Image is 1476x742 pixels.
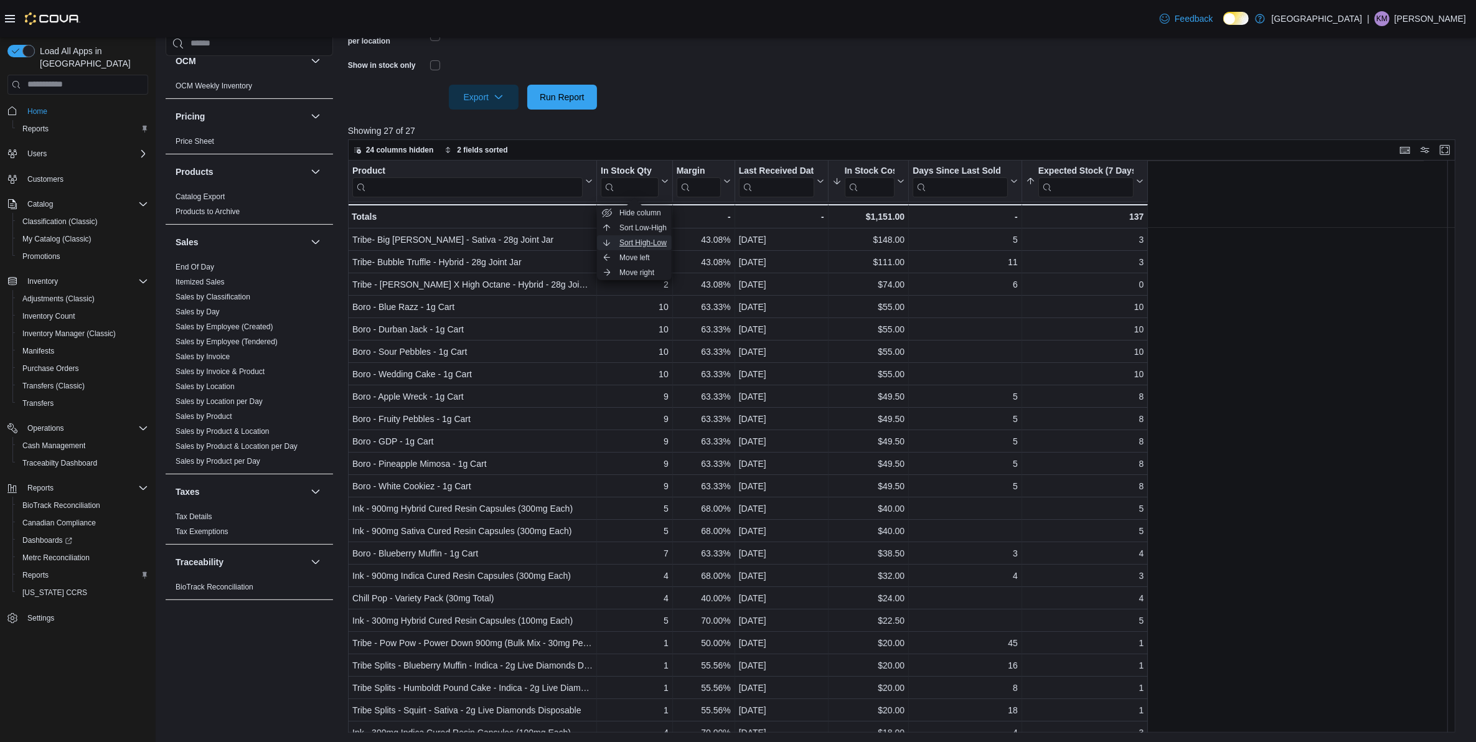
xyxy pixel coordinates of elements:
[176,426,270,436] span: Sales by Product & Location
[2,102,153,120] button: Home
[738,165,814,177] div: Last Received Date
[913,165,1018,197] button: Days Since Last Sold
[601,165,669,197] button: In Stock Qty
[12,308,153,325] button: Inventory Count
[176,308,220,316] a: Sales by Day
[844,165,894,197] div: In Stock Cost
[1026,411,1144,426] div: 8
[1367,11,1370,26] p: |
[12,584,153,601] button: [US_STATE] CCRS
[176,236,199,248] h3: Sales
[22,381,85,391] span: Transfers (Classic)
[35,45,148,70] span: Load All Apps in [GEOGRAPHIC_DATA]
[308,109,323,124] button: Pricing
[12,342,153,360] button: Manifests
[176,322,273,332] span: Sales by Employee (Created)
[176,277,225,287] span: Itemized Sales
[17,214,103,229] a: Classification (Classic)
[832,232,904,247] div: $148.00
[676,165,730,197] button: Margin
[738,389,824,404] div: [DATE]
[166,78,333,98] div: OCM
[913,232,1018,247] div: 5
[176,352,230,361] a: Sales by Invoice
[17,456,102,471] a: Traceabilty Dashboard
[22,197,58,212] button: Catalog
[676,209,730,224] div: -
[601,165,659,197] div: In Stock Qty
[176,110,306,123] button: Pricing
[176,292,250,302] span: Sales by Classification
[913,434,1018,449] div: 5
[17,378,148,393] span: Transfers (Classic)
[676,255,730,270] div: 43.08%
[12,532,153,549] a: Dashboards
[12,395,153,412] button: Transfers
[17,309,148,324] span: Inventory Count
[597,220,672,235] button: Sort Low-High
[832,299,904,314] div: $55.00
[676,344,730,359] div: 63.33%
[832,389,904,404] div: $49.50
[676,389,730,404] div: 63.33%
[27,483,54,493] span: Reports
[352,165,583,197] div: Product
[619,253,650,263] span: Move left
[176,442,298,451] a: Sales by Product & Location per Day
[457,145,507,155] span: 2 fields sorted
[601,277,669,292] div: 2
[176,236,306,248] button: Sales
[1223,25,1224,26] span: Dark Mode
[352,277,593,292] div: Tribe - [PERSON_NAME] X High Octane - Hybrid - 28g Joint Jar
[22,611,59,626] a: Settings
[22,421,148,436] span: Operations
[352,165,593,197] button: Product
[352,232,593,247] div: Tribe- Big [PERSON_NAME] - Sativa - 28g Joint Jar
[17,498,148,513] span: BioTrack Reconciliation
[22,421,69,436] button: Operations
[738,165,824,197] button: Last Received Date
[1026,367,1144,382] div: 10
[12,120,153,138] button: Reports
[176,293,250,301] a: Sales by Classification
[2,145,153,162] button: Users
[17,326,148,341] span: Inventory Manager (Classic)
[22,274,148,289] span: Inventory
[176,137,214,146] a: Price Sheet
[308,54,323,68] button: OCM
[22,481,148,495] span: Reports
[832,344,904,359] div: $55.00
[17,585,92,600] a: [US_STATE] CCRS
[176,352,230,362] span: Sales by Invoice
[22,329,116,339] span: Inventory Manager (Classic)
[913,255,1018,270] div: 11
[176,367,265,376] a: Sales by Invoice & Product
[601,344,669,359] div: 10
[176,166,306,178] button: Products
[176,55,196,67] h3: OCM
[1155,6,1218,31] a: Feedback
[527,85,597,110] button: Run Report
[27,174,63,184] span: Customers
[832,165,904,197] button: In Stock Cost
[832,456,904,471] div: $49.50
[176,192,225,201] a: Catalog Export
[176,411,232,421] span: Sales by Product
[17,361,148,376] span: Purchase Orders
[597,250,672,265] button: Move left
[176,262,214,272] span: End Of Day
[22,197,148,212] span: Catalog
[176,427,270,436] a: Sales by Product & Location
[1175,12,1213,25] span: Feedback
[366,145,434,155] span: 24 columns hidden
[176,527,228,536] a: Tax Exemptions
[1437,143,1452,157] button: Enter fullscreen
[913,209,1018,224] div: -
[17,344,59,359] a: Manifests
[17,568,54,583] a: Reports
[176,486,200,498] h3: Taxes
[1026,344,1144,359] div: 10
[17,438,148,453] span: Cash Management
[176,382,235,392] span: Sales by Location
[176,337,278,346] a: Sales by Employee (Tendered)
